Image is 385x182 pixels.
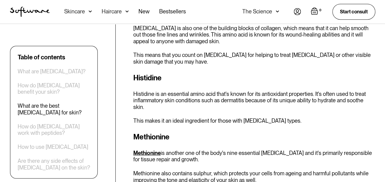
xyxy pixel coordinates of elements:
[18,144,88,150] a: How to use [MEDICAL_DATA]
[332,4,375,19] a: Start consult
[10,7,50,17] img: Software Logo
[18,103,90,116] a: What are the best [MEDICAL_DATA] for skin?
[242,9,272,15] div: The Science
[276,9,279,15] img: arrow down
[64,9,85,15] div: Skincare
[133,150,161,156] a: Methionine
[133,52,375,65] p: This means that you count on [MEDICAL_DATA] for helping to treat [MEDICAL_DATA] or other visible ...
[18,53,65,61] div: Table of contents
[18,82,90,95] a: How do [MEDICAL_DATA] benefit your skin?
[311,8,323,16] a: Open empty cart
[10,7,50,17] a: home
[133,25,375,45] p: [MEDICAL_DATA] is also one of the building blocks of collagen, which means that it can help smoot...
[133,117,375,124] p: This makes it an ideal ingredient for those with [MEDICAL_DATA] types.
[133,72,375,83] h3: Histidine
[18,68,86,75] a: What are [MEDICAL_DATA]?
[89,9,92,15] img: arrow down
[18,158,90,171] a: Are there any side effects of [MEDICAL_DATA] on the skin?
[102,9,122,15] div: Haircare
[133,150,375,163] p: is another one of the body's nine essential [MEDICAL_DATA] and it's primarily responsible for tis...
[125,9,129,15] img: arrow down
[318,8,323,13] div: 0
[133,131,375,142] h3: Methionine
[18,123,90,136] a: How do [MEDICAL_DATA] work with peptides?
[133,91,375,110] p: Histidine is an essential amino acid that's known for its antioxidant properties. It's often used...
